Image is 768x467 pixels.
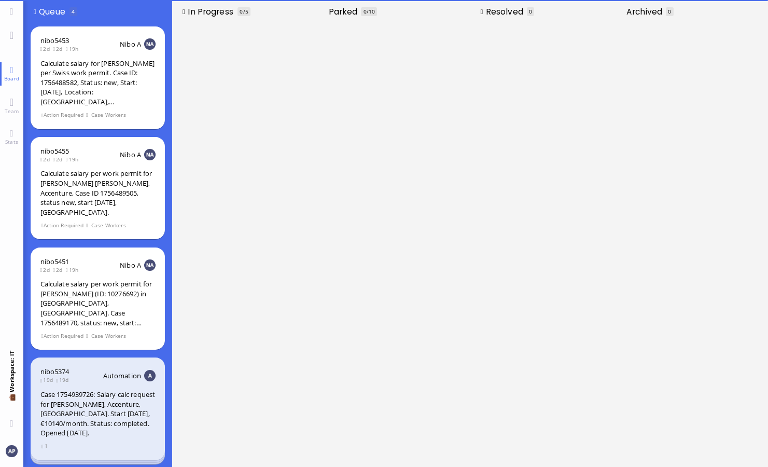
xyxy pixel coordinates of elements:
[40,156,53,163] span: 2d
[40,390,156,438] div: Case 1754939726: Salary calc request for [PERSON_NAME], Accenture, [GEOGRAPHIC_DATA]. Start [DATE...
[183,8,185,15] button: Add
[2,75,22,82] span: Board
[41,332,84,340] span: Action Required
[8,392,16,416] span: 💼 Workspace: IT
[53,156,66,163] span: 2d
[41,442,48,450] span: view 1 items
[40,59,156,107] div: Calculate salary for [PERSON_NAME] per Swiss work permit. Case ID: 1756488582, Status: new, Start...
[66,266,82,273] span: 19h
[56,376,72,383] span: 19d
[40,257,69,266] a: nibo5451
[240,8,243,15] span: 0
[367,8,375,15] span: /10
[39,6,68,18] span: Queue
[144,259,156,271] img: NA
[144,370,156,381] img: Aut
[72,8,75,15] span: 4
[66,45,82,52] span: 19h
[40,36,69,45] a: nibo5453
[66,156,82,163] span: 19h
[480,8,483,15] button: Add
[486,6,527,18] span: Resolved
[120,39,141,49] span: Nibo A
[40,376,57,383] span: 19d
[91,221,126,230] span: Case Workers
[40,367,69,376] a: nibo5374
[120,150,141,159] span: Nibo A
[144,38,156,50] img: NA
[626,6,666,18] span: Archived
[243,8,248,15] span: /5
[364,8,367,15] span: 0
[91,332,126,340] span: Case Workers
[40,266,53,273] span: 2d
[6,445,17,457] img: You
[40,146,69,156] a: nibo5455
[3,138,21,145] span: Stats
[188,6,236,18] span: In progress
[41,221,84,230] span: Action Required
[91,111,126,119] span: Case Workers
[2,107,22,115] span: Team
[41,111,84,119] span: Action Required
[53,266,66,273] span: 2d
[329,6,361,18] span: Parked
[668,8,671,15] span: 0
[103,371,141,380] span: Automation
[53,45,66,52] span: 2d
[34,8,36,15] button: Add
[40,169,156,217] div: Calculate salary per work permit for [PERSON_NAME] [PERSON_NAME], Accenture, Case ID 1756489505, ...
[40,279,156,327] div: Calculate salary per work permit for [PERSON_NAME] (ID: 10276692) in [GEOGRAPHIC_DATA], [GEOGRAPH...
[40,45,53,52] span: 2d
[120,260,141,270] span: Nibo A
[144,149,156,160] img: NA
[529,8,532,15] span: 0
